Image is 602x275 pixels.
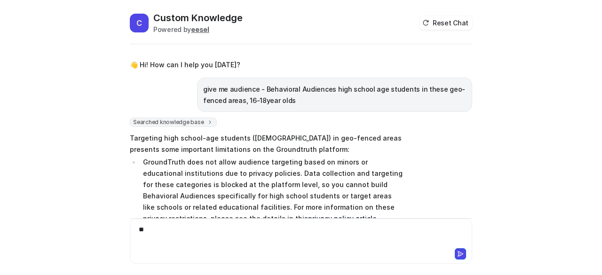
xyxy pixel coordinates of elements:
[130,14,149,32] span: C
[130,59,240,71] p: 👋 Hi! How can I help you [DATE]?
[130,133,405,155] p: Targeting high school-age students ([DEMOGRAPHIC_DATA]) in geo-fenced areas presents some importa...
[153,24,243,34] div: Powered by
[191,25,209,33] b: eesel
[203,84,466,106] p: give me audience - Behavioral Audiences high school age students in these geo-fenced areas, 16-18...
[420,16,472,30] button: Reset Chat
[153,11,243,24] h2: Custom Knowledge
[130,118,217,127] span: Searched knowledge base
[143,157,405,224] p: GroundTruth does not allow audience targeting based on minors or educational institutions due to ...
